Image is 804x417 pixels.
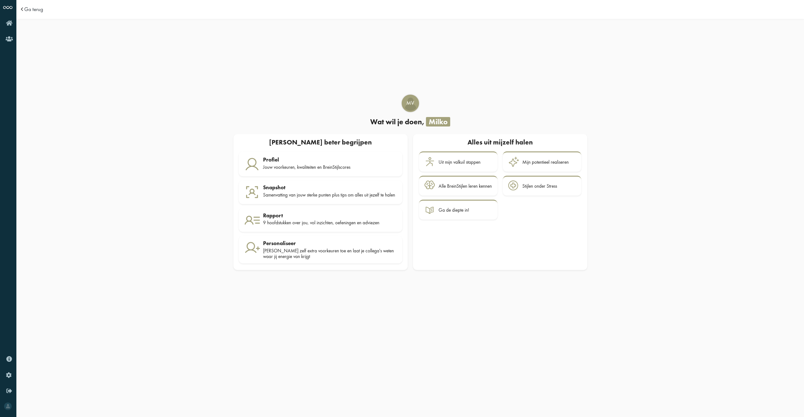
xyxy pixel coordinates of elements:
a: Snapshot Samenvatting van jouw sterke punten plus tips om alles uit jezelf te halen [239,180,402,204]
a: Profiel Jouw voorkeuren, kwaliteiten en BreinStijlscores [239,151,402,176]
div: [PERSON_NAME] zelf extra voorkeuren toe en laat je collega's weten waar jij energie van krijgt [263,248,397,260]
div: [PERSON_NAME] beter begrijpen [236,137,405,149]
a: Ga terug [24,7,43,12]
span: Wat wil je doen, [370,117,424,126]
div: Jouw voorkeuren, kwaliteiten en BreinStijlscores [263,164,397,170]
div: Rapport [263,212,397,219]
div: Ga de diepte in! [439,207,469,213]
a: Personaliseer [PERSON_NAME] zelf extra voorkeuren toe en laat je collega's weten waar jij energie... [239,236,402,263]
span: Milko [426,117,450,126]
span: MV [402,99,418,107]
a: Uit mijn valkuil stappen [419,151,497,172]
div: Mijn potentieel realiseren [522,159,569,165]
div: Samenvatting van jouw sterke punten plus tips om alles uit jezelf te halen [263,192,397,198]
div: Uit mijn valkuil stappen [439,159,480,165]
div: Alle BreinStijlen leren kennen [439,183,492,189]
div: Stijlen onder Stress [522,183,557,189]
div: Alles uit mijzelf halen [418,137,582,149]
a: Stijlen onder Stress [503,176,581,196]
a: Alle BreinStijlen leren kennen [419,176,497,196]
a: Rapport 9 hoofdstukken over jou, vol inzichten, oefeningen en adviezen [239,208,402,232]
div: Personaliseer [263,240,397,246]
a: Mijn potentieel realiseren [503,151,581,172]
div: Snapshot [263,184,397,191]
div: 9 hoofdstukken over jou, vol inzichten, oefeningen en adviezen [263,220,397,226]
a: Ga de diepte in! [419,200,497,220]
div: Milko Vlessing [402,95,419,112]
div: Profiel [263,156,397,163]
